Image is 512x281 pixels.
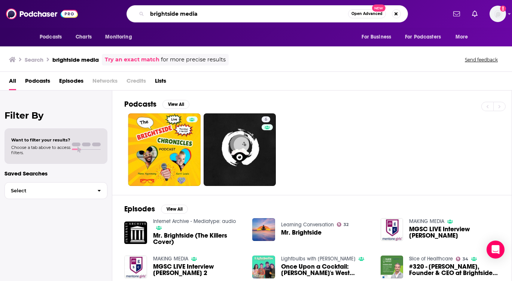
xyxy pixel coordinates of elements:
button: open menu [450,30,478,44]
h2: Podcasts [124,100,156,109]
a: Lists [155,75,166,90]
a: Mr. Brightside (The Killers Cover) [153,232,244,245]
a: Slice of Healthcare [409,256,453,262]
button: open menu [100,30,141,44]
a: MGSC LIVE Interview Kyle Brightside [409,226,500,239]
a: Show notifications dropdown [450,7,463,20]
a: PodcastsView All [124,100,189,109]
span: MGSC LIVE Interview [PERSON_NAME] 2 [153,263,244,276]
svg: Add a profile image [500,6,506,12]
span: #320 - [PERSON_NAME], Founder & CEO at Brightside Health [409,263,500,276]
span: 6 [265,116,267,123]
a: EpisodesView All [124,204,188,214]
span: Want to filter your results? [11,137,70,143]
button: Select [4,182,107,199]
span: For Podcasters [405,32,441,42]
a: Internet Archive - Mediatype: audio [153,218,236,225]
button: Open AdvancedNew [348,9,386,18]
a: 6 [262,116,270,122]
span: Select [5,188,91,193]
span: 32 [344,223,348,226]
a: Charts [71,30,96,44]
a: Episodes [59,75,83,90]
span: For Business [362,32,391,42]
span: 34 [463,257,468,261]
input: Search podcasts, credits, & more... [147,8,348,20]
button: View All [161,205,188,214]
a: Learning Conversation [281,222,334,228]
a: Mr. Brightside [281,229,321,236]
a: MGSC LIVE Interview Kyle Brightside 2 [153,263,244,276]
a: All [9,75,16,90]
span: Choose a tab above to access filters. [11,145,70,155]
span: Logged in as Andrea1206 [490,6,506,22]
span: MGSC LIVE Interview [PERSON_NAME] [409,226,500,239]
h2: Filter By [4,110,107,121]
img: Podchaser - Follow, Share and Rate Podcasts [6,7,78,21]
button: Send feedback [463,56,500,63]
a: Show notifications dropdown [469,7,481,20]
img: MGSC LIVE Interview Kyle Brightside 2 [124,256,147,278]
span: Charts [76,32,92,42]
span: More [455,32,468,42]
a: Lightbulbs with Natasha [281,256,356,262]
span: Monitoring [105,32,132,42]
a: #320 - Brad Kittredge, Founder & CEO at Brightside Health [409,263,500,276]
span: New [372,4,385,12]
a: MAKING MEDIA [153,256,188,262]
button: open menu [34,30,71,44]
h3: Search [25,56,43,63]
a: 34 [456,257,468,261]
button: View All [162,100,189,109]
span: Once Upon a Cocktail: [PERSON_NAME]'s West Hollywood Illustration [281,263,372,276]
a: Try an exact match [105,55,159,64]
button: open menu [356,30,400,44]
img: Once Upon a Cocktail: Katie Brightside's West Hollywood Illustration [252,256,275,278]
a: 6 [204,113,276,186]
span: Open Advanced [351,12,383,16]
span: Credits [127,75,146,90]
button: Show profile menu [490,6,506,22]
span: Podcasts [40,32,62,42]
a: MAKING MEDIA [409,218,444,225]
p: Saved Searches [4,170,107,177]
div: Search podcasts, credits, & more... [127,5,408,22]
img: User Profile [490,6,506,22]
span: Networks [92,75,118,90]
img: Mr. Brightside (The Killers Cover) [124,222,147,244]
img: #320 - Brad Kittredge, Founder & CEO at Brightside Health [381,256,403,278]
a: Once Upon a Cocktail: Katie Brightside's West Hollywood Illustration [281,263,372,276]
a: Podcasts [25,75,50,90]
a: 32 [337,222,348,227]
h2: Episodes [124,204,155,214]
h3: brightside media [52,56,99,63]
span: for more precise results [161,55,226,64]
img: Mr. Brightside [252,218,275,241]
img: MGSC LIVE Interview Kyle Brightside [381,218,403,241]
div: Open Intercom Messenger [487,241,505,259]
button: open menu [400,30,452,44]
